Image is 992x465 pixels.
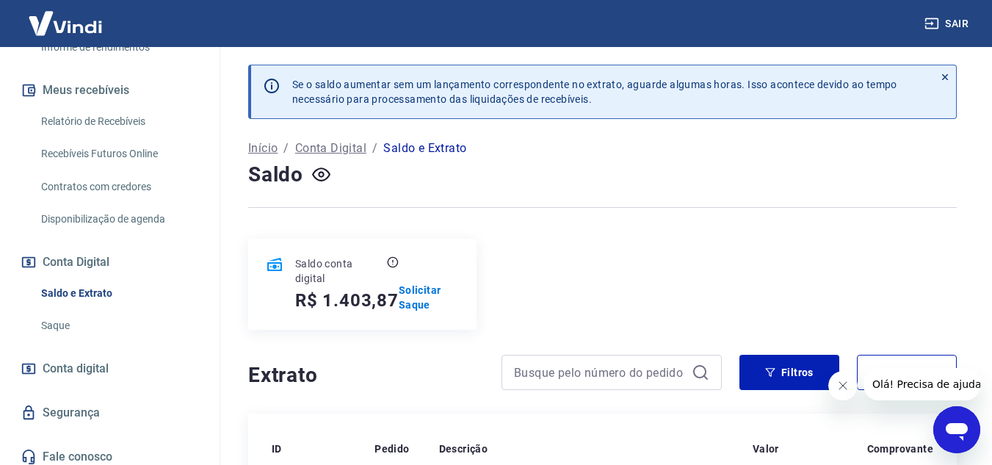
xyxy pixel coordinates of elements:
[18,246,202,278] button: Conta Digital
[292,77,897,107] p: Se o saldo aumentar sem um lançamento correspondente no extrato, aguarde algumas horas. Isso acon...
[35,204,202,234] a: Disponibilização de agenda
[35,172,202,202] a: Contratos com credores
[399,283,459,312] a: Solicitar Saque
[18,74,202,107] button: Meus recebíveis
[922,10,974,37] button: Sair
[9,10,123,22] span: Olá! Precisa de ajuda?
[514,361,686,383] input: Busque pelo número do pedido
[374,441,409,456] p: Pedido
[383,140,466,157] p: Saldo e Extrato
[739,355,839,390] button: Filtros
[35,107,202,137] a: Relatório de Recebíveis
[933,406,980,453] iframe: Botão para abrir a janela de mensagens
[867,441,933,456] p: Comprovante
[18,353,202,385] a: Conta digital
[35,139,202,169] a: Recebíveis Futuros Online
[35,311,202,341] a: Saque
[18,397,202,429] a: Segurança
[439,441,488,456] p: Descrição
[18,1,113,46] img: Vindi
[35,32,202,62] a: Informe de rendimentos
[864,368,980,400] iframe: Mensagem da empresa
[272,441,282,456] p: ID
[828,371,858,400] iframe: Fechar mensagem
[43,358,109,379] span: Conta digital
[283,140,289,157] p: /
[372,140,377,157] p: /
[857,355,957,390] button: Exportar
[248,361,484,390] h4: Extrato
[248,140,278,157] a: Início
[295,256,384,286] p: Saldo conta digital
[753,441,779,456] p: Valor
[295,140,366,157] a: Conta Digital
[295,289,399,312] h5: R$ 1.403,87
[35,278,202,309] a: Saldo e Extrato
[248,160,303,190] h4: Saldo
